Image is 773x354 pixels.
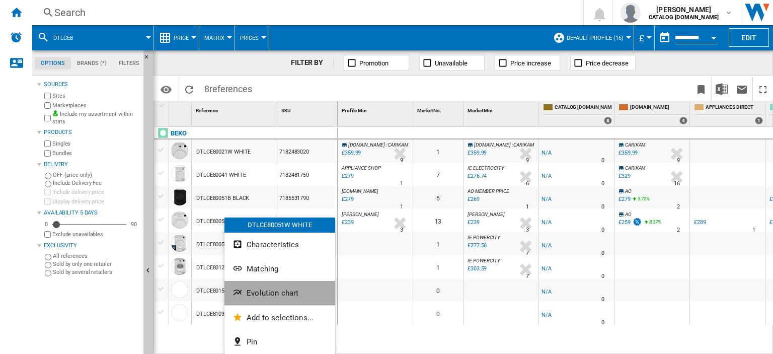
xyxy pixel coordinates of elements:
[224,218,335,233] div: DTLCE80051W WHITE
[224,233,335,257] button: Characteristics
[247,289,298,298] span: Evolution chart
[247,264,278,273] span: Matching
[224,281,335,305] button: Evolution chart
[224,330,335,354] button: Pin...
[247,240,299,249] span: Characteristics
[224,257,335,281] button: Matching
[247,337,257,346] span: Pin
[224,306,335,330] button: Add to selections...
[247,313,314,322] span: Add to selections...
